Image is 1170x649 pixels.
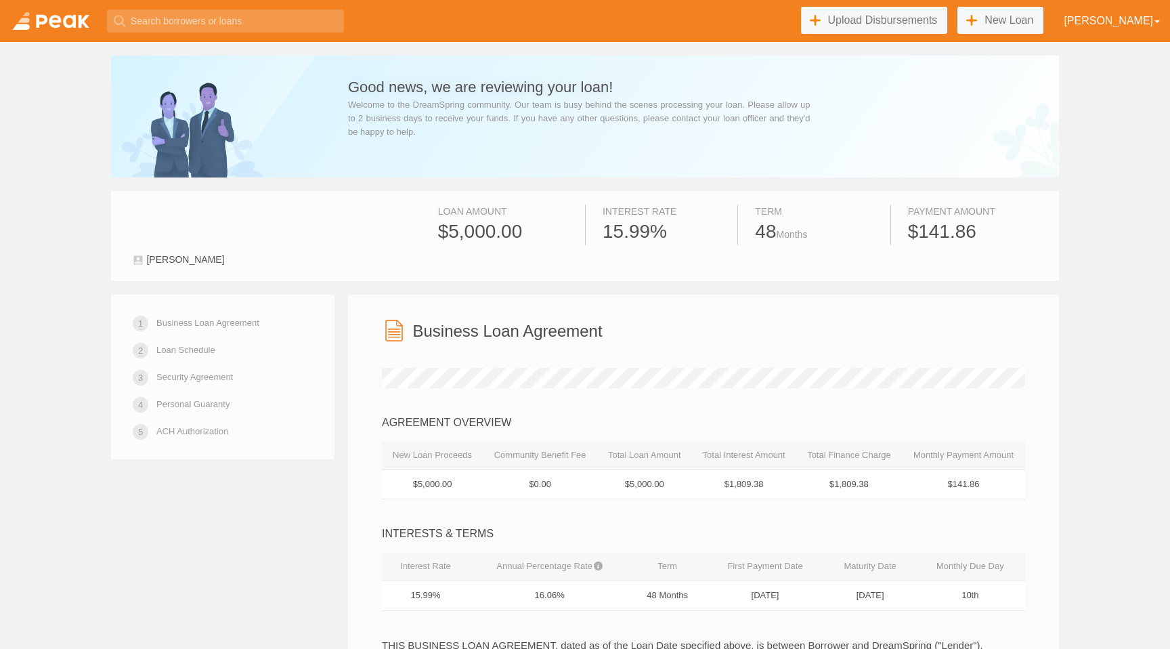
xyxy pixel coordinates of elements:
input: Search borrowers or loans [107,9,344,33]
a: Upload Disbursements [801,7,948,34]
td: $0.00 [483,469,597,499]
div: AGREEMENT OVERVIEW [382,415,1025,431]
td: $5,000.00 [382,469,483,499]
td: $141.86 [902,469,1025,499]
a: ACH Authorization [156,419,228,443]
a: Business Loan Agreement [156,311,259,335]
div: Payment Amount [908,205,1037,218]
div: INTERESTS & TERMS [382,526,1025,542]
td: 15.99% [382,581,469,611]
div: 15.99% [603,218,732,245]
a: New Loan [957,7,1043,34]
span: [PERSON_NAME] [146,254,224,265]
h3: Good news, we are reviewing your loan! [348,76,1059,98]
a: Loan Schedule [156,338,215,362]
th: New Loan Proceeds [382,441,483,470]
th: Monthly Payment Amount [902,441,1025,470]
td: [DATE] [705,581,825,611]
div: Term [755,205,884,218]
td: 16.06% [469,581,630,611]
span: Months [776,229,807,240]
th: First Payment Date [705,552,825,581]
div: $141.86 [908,218,1037,245]
img: success-banner-center-5c009b1f3569bf346f1cc17983e29e143ec6e82fba81526c9477cf2b21fa466c.png [121,83,264,177]
div: Loan Amount [438,205,580,218]
div: 48 [755,218,884,245]
td: 10th [915,581,1025,611]
th: Total Loan Amount [597,441,691,470]
th: Total Interest Amount [691,441,796,470]
th: Total Finance Charge [796,441,902,470]
div: Welcome to the DreamSpring community. Our team is busy behind the scenes processing your loan. Pl... [348,98,810,139]
div: Interest Rate [603,205,732,218]
h3: Business Loan Agreement [412,322,602,340]
th: Annual Percentage Rate [469,552,630,581]
img: user-1c9fd2761cee6e1c551a576fc8a3eb88bdec9f05d7f3aff15e6bd6b6821838cb.svg [133,255,144,266]
th: Maturity Date [825,552,915,581]
div: $5,000.00 [438,218,580,245]
td: [DATE] [825,581,915,611]
td: $5,000.00 [597,469,691,499]
th: Community Benefit Fee [483,441,597,470]
th: Term [630,552,705,581]
td: $1,809.38 [691,469,796,499]
a: Personal Guaranty [156,392,230,416]
td: 48 Months [630,581,705,611]
td: $1,809.38 [796,469,902,499]
th: Monthly Due Day [915,552,1025,581]
img: banner-right-7faaebecb9cc8a8b8e4d060791a95e06bbdd76f1cbb7998ea156dda7bc32fd76.png [993,103,1059,177]
th: Interest Rate [382,552,469,581]
a: Security Agreement [156,365,233,389]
